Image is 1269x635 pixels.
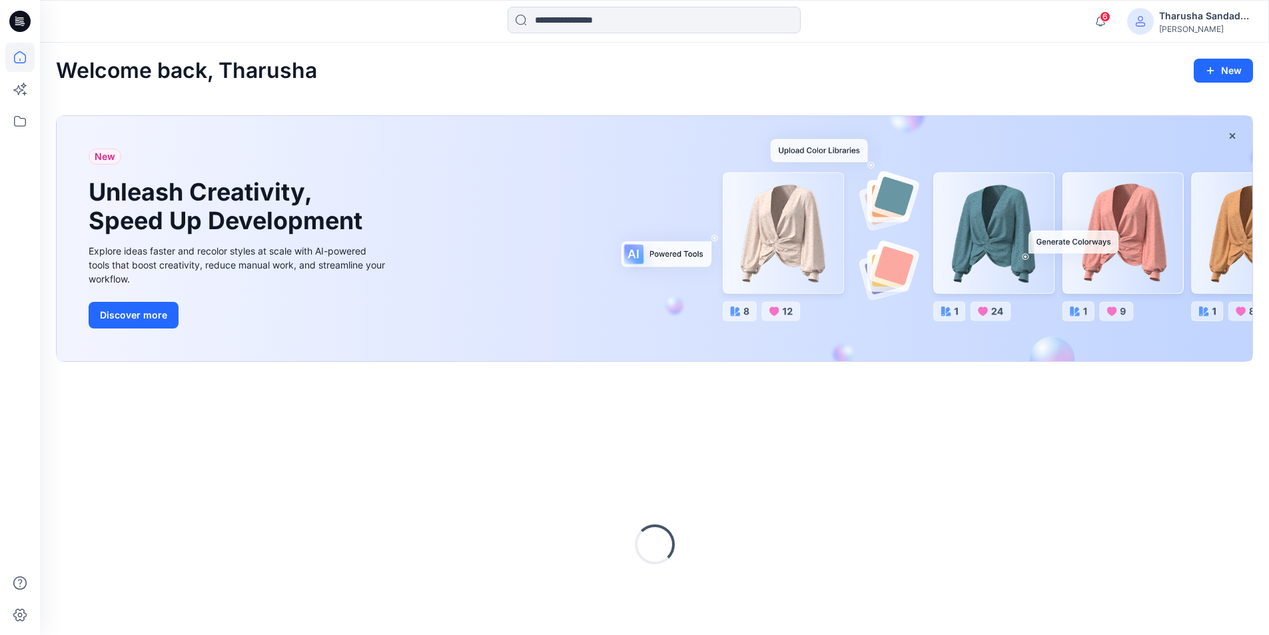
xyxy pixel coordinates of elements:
[1194,59,1253,83] button: New
[89,178,368,235] h1: Unleash Creativity, Speed Up Development
[89,244,388,286] div: Explore ideas faster and recolor styles at scale with AI-powered tools that boost creativity, red...
[1135,16,1146,27] svg: avatar
[89,302,179,328] button: Discover more
[1159,24,1252,34] div: [PERSON_NAME]
[1159,8,1252,24] div: Tharusha Sandadeepa
[95,149,115,165] span: New
[56,59,317,83] h2: Welcome back, Tharusha
[1100,11,1110,22] span: 6
[89,302,388,328] a: Discover more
